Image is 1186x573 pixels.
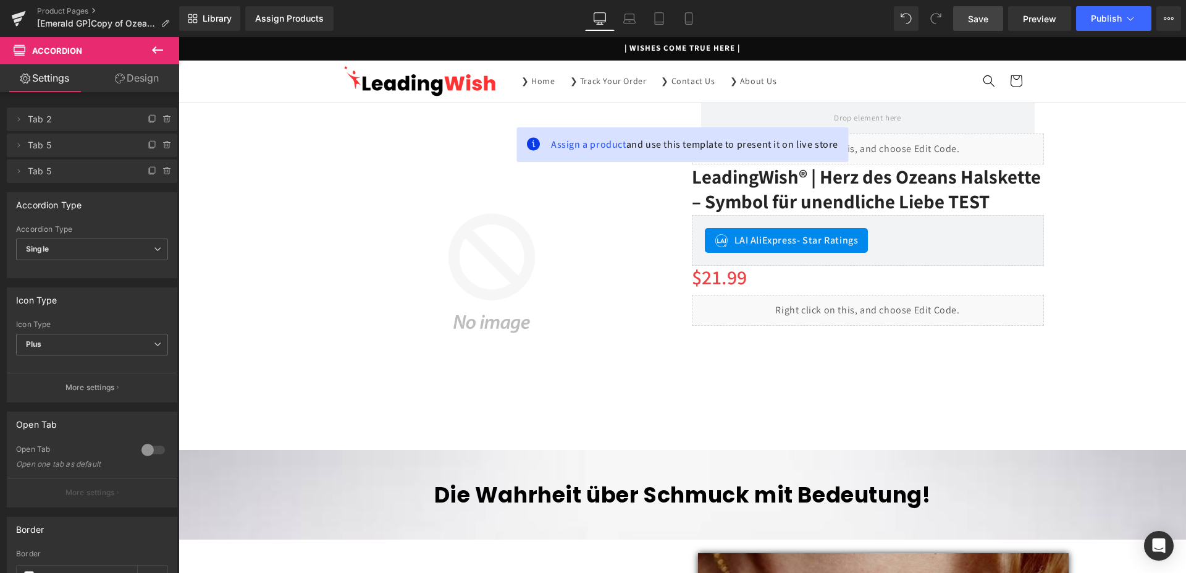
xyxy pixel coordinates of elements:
[482,38,536,49] span: ❯ Contact Us
[552,38,599,49] span: ❯ About Us
[585,6,615,31] a: Desktop
[164,28,319,60] img: Leading Wish
[343,38,377,49] span: ❯ Home
[28,134,132,157] span: Tab 5
[923,6,948,31] button: Redo
[26,339,42,349] b: Plus
[513,127,865,177] a: LeadingWish® | Herz des Ozeans Halskette – Symbol für unendliche Liebe TEST
[16,193,82,210] div: Accordion Type
[16,320,168,329] div: Icon Type
[615,6,644,31] a: Laptop
[797,30,824,57] summary: Search
[1156,6,1181,31] button: More
[16,460,127,469] div: Open one tab as default
[16,225,168,234] div: Accordion Type
[556,196,680,211] span: LAI AliExpress
[335,31,384,57] a: ❯ Home
[372,100,660,115] span: and use this template to present it on live store
[513,223,570,258] span: $21.99
[618,197,679,210] span: - Star Ratings
[16,288,57,305] div: Icon Type
[1008,6,1071,31] a: Preview
[92,64,182,92] a: Design
[968,12,988,25] span: Save
[16,444,129,457] div: Open Tab
[392,38,468,49] span: ❯ Track Your Order
[475,31,544,57] a: ❯ Contact Us
[894,6,919,31] button: Undo
[1144,531,1174,561] div: Open Intercom Messenger
[37,6,179,16] a: Product Pages
[372,101,448,114] span: Assign a product
[143,66,484,407] img: LeadingWish® | Herz des Ozeans Halskette – Symbol für unendliche Liebe TEST
[674,6,704,31] a: Mobile
[65,382,115,393] p: More settings
[1076,6,1151,31] button: Publish
[384,31,476,57] a: ❯ Track Your Order
[65,487,115,498] p: More settings
[16,412,57,430] div: Open Tab
[7,478,177,507] button: More settings
[1023,12,1056,25] span: Preview
[37,19,156,28] span: [Emerald GP]Copy of Ozeans || [DATE] ||
[16,550,168,558] div: Border
[203,13,232,24] span: Library
[544,31,606,57] a: ❯ About Us
[255,14,324,23] div: Assign Products
[16,517,44,535] div: Border
[26,244,49,253] b: Single
[32,46,82,56] span: Accordion
[446,6,561,16] span: | WISHES COME TRUE HERE |
[179,6,240,31] a: New Library
[28,108,132,131] span: Tab 2
[1091,14,1122,23] span: Publish
[644,6,674,31] a: Tablet
[7,373,177,402] button: More settings
[28,159,132,183] span: Tab 5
